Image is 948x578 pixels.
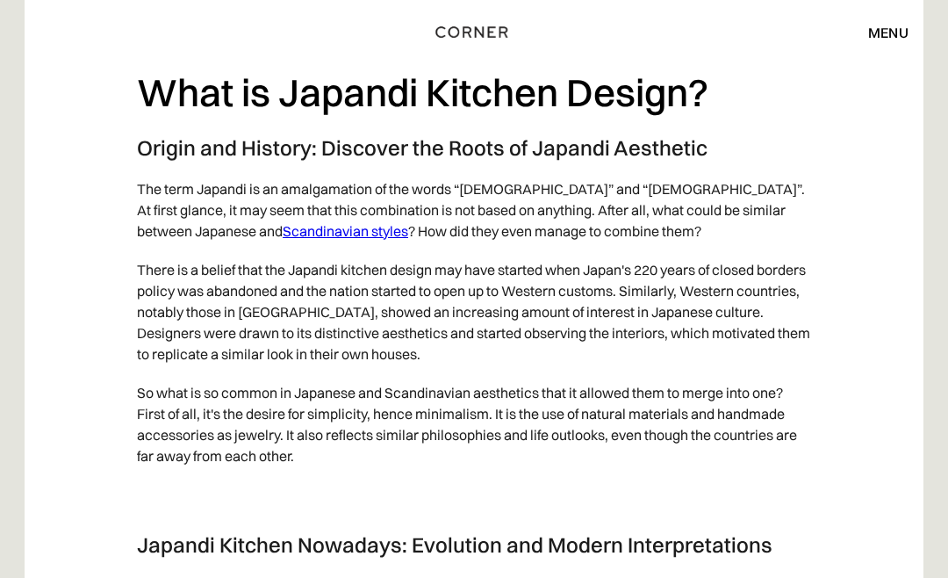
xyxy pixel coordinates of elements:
h2: What is Japandi Kitchen Design? [137,69,811,118]
h3: Origin and History: Discover the Roots of Japandi Aesthetic [137,135,811,162]
p: ‍ [137,476,811,515]
a: Scandinavian styles [283,223,408,241]
div: menu [851,18,908,47]
p: The term Japandi is an amalgamation of the words “[DEMOGRAPHIC_DATA]” and “[DEMOGRAPHIC_DATA]”. A... [137,170,811,251]
a: home [431,21,518,44]
h3: Japandi Kitchen Nowadays: Evolution and Modern Interpretations [137,532,811,559]
p: There is a belief that the Japandi kitchen design may have started when Japan's 220 years of clos... [137,251,811,374]
div: menu [868,25,908,40]
p: So what is so common in Japanese and Scandinavian aesthetics that it allowed them to merge into o... [137,374,811,476]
